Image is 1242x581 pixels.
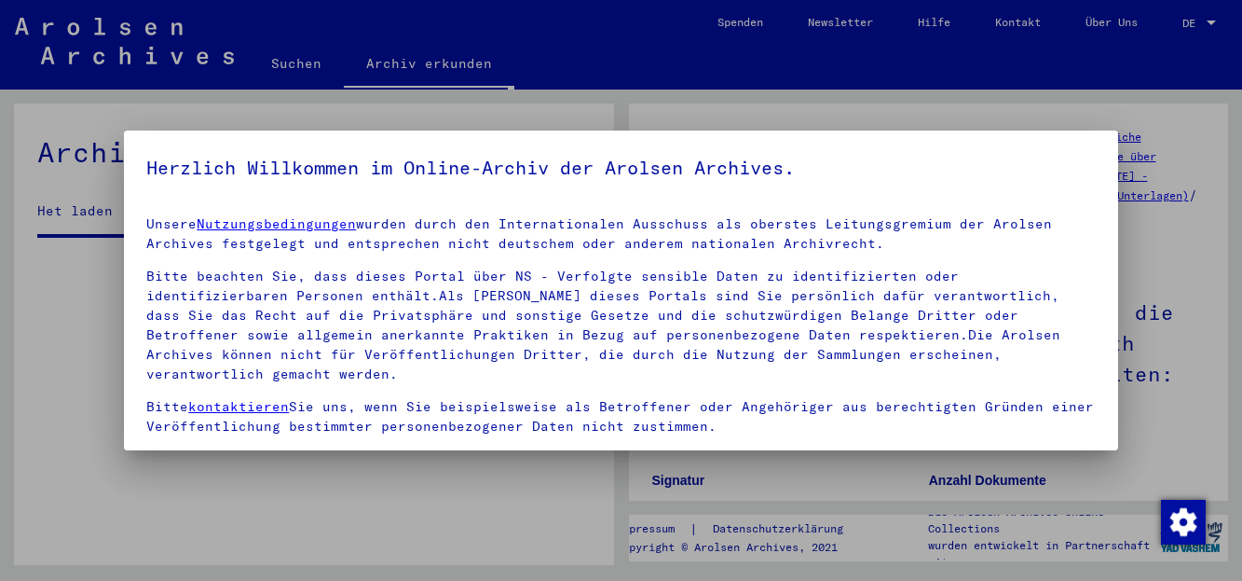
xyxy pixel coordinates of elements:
[146,397,1095,436] p: Bitte Sie uns, wenn Sie beispielsweise als Betroffener oder Angehöriger aus berechtigten Gründen ...
[146,153,1095,183] h5: Herzlich Willkommen im Online-Archiv der Arolsen Archives.
[197,215,356,232] a: Nutzungsbedingungen
[146,450,1095,469] p: Hier erfahren Sie mehr über die der Arolsen Archives.
[1161,500,1206,545] img: Zustimmung ändern
[146,214,1095,254] p: Unsere wurden durch den Internationalen Ausschuss als oberstes Leitungsgremium der Arolsen Archiv...
[1160,499,1205,544] div: Zustimmung ändern
[146,267,1095,384] p: Bitte beachten Sie, dass dieses Portal über NS - Verfolgte sensible Daten zu identifizierten oder...
[188,398,289,415] a: kontaktieren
